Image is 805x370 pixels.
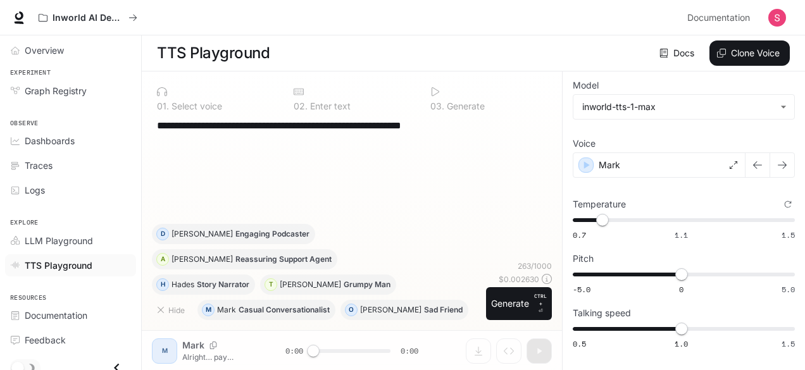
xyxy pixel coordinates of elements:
[675,338,688,349] span: 1.0
[5,230,136,252] a: LLM Playground
[157,224,168,244] div: D
[235,230,309,238] p: Engaging Podcaster
[172,256,233,263] p: [PERSON_NAME]
[169,102,222,111] p: Select voice
[25,44,64,57] span: Overview
[197,281,249,288] p: Story Narrator
[675,230,688,240] span: 1.1
[172,281,194,288] p: Hades
[768,9,786,27] img: User avatar
[25,84,87,97] span: Graph Registry
[235,256,332,263] p: Reassuring Support Agent
[152,300,192,320] button: Hide
[157,274,168,295] div: H
[280,281,341,288] p: [PERSON_NAME]
[260,274,396,295] button: T[PERSON_NAME]Grumpy Man
[217,306,236,314] p: Mark
[203,300,214,320] div: M
[25,259,92,272] span: TTS Playground
[157,102,169,111] p: 0 1 .
[573,284,590,295] span: -5.0
[5,39,136,61] a: Overview
[657,40,699,66] a: Docs
[5,130,136,152] a: Dashboards
[25,309,87,322] span: Documentation
[573,200,626,209] p: Temperature
[25,234,93,247] span: LLM Playground
[486,287,552,320] button: GenerateCTRL +⏎
[573,338,586,349] span: 0.5
[360,306,421,314] p: [PERSON_NAME]
[573,139,596,148] p: Voice
[157,40,270,66] h1: TTS Playground
[265,274,277,295] div: T
[534,292,547,307] p: CTRL +
[782,338,795,349] span: 1.5
[764,5,790,30] button: User avatar
[172,230,233,238] p: [PERSON_NAME]
[599,159,620,171] p: Mark
[152,249,337,269] button: A[PERSON_NAME]Reassuring Support Agent
[25,333,66,347] span: Feedback
[573,230,586,240] span: 0.7
[534,292,547,315] p: ⏎
[682,5,759,30] a: Documentation
[308,102,351,111] p: Enter text
[5,254,136,276] a: TTS Playground
[25,159,53,172] span: Traces
[5,179,136,201] a: Logs
[424,306,463,314] p: Sad Friend
[157,249,168,269] div: A
[152,274,255,295] button: HHadesStory Narrator
[340,300,468,320] button: O[PERSON_NAME]Sad Friend
[782,284,795,295] span: 5.0
[582,101,774,113] div: inworld-tts-1-max
[294,102,308,111] p: 0 2 .
[344,281,390,288] p: Grumpy Man
[5,80,136,102] a: Graph Registry
[239,306,330,314] p: Casual Conversationalist
[782,230,795,240] span: 1.5
[573,309,631,318] p: Talking speed
[346,300,357,320] div: O
[25,183,45,197] span: Logs
[430,102,444,111] p: 0 3 .
[25,134,75,147] span: Dashboards
[197,300,335,320] button: MMarkCasual Conversationalist
[573,254,594,263] p: Pitch
[152,224,315,244] button: D[PERSON_NAME]Engaging Podcaster
[33,5,143,30] button: All workspaces
[5,304,136,326] a: Documentation
[687,10,750,26] span: Documentation
[444,102,485,111] p: Generate
[53,13,123,23] p: Inworld AI Demos
[679,284,683,295] span: 0
[573,95,794,119] div: inworld-tts-1-max
[573,81,599,90] p: Model
[5,329,136,351] a: Feedback
[781,197,795,211] button: Reset to default
[709,40,790,66] button: Clone Voice
[5,154,136,176] a: Traces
